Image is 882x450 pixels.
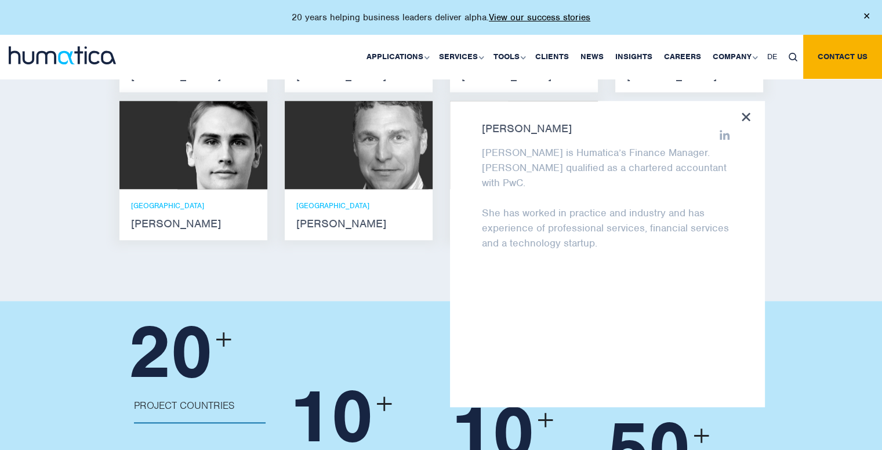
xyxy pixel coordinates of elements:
[296,219,421,228] strong: [PERSON_NAME]
[482,124,733,133] strong: [PERSON_NAME]
[658,35,707,79] a: Careers
[296,71,421,81] strong: [PERSON_NAME]
[488,35,529,79] a: Tools
[529,35,575,79] a: Clients
[216,321,232,359] span: +
[482,205,733,251] p: She has worked in practice and industry and has experience of professional services, financial se...
[767,52,777,61] span: DE
[575,35,609,79] a: News
[9,46,116,64] img: logo
[177,101,267,189] img: Paul Simpson
[296,201,421,211] p: [GEOGRAPHIC_DATA]
[131,201,256,211] p: [GEOGRAPHIC_DATA]
[361,35,433,79] a: Applications
[128,307,213,397] span: 20
[803,35,882,79] a: Contact us
[609,35,658,79] a: Insights
[433,35,488,79] a: Services
[627,71,752,81] strong: [PERSON_NAME]
[789,53,797,61] img: search_icon
[707,35,761,79] a: Company
[134,399,266,423] p: Project Countries
[761,35,783,79] a: DE
[343,101,433,189] img: Bryan Turner
[538,402,554,440] span: +
[131,219,256,228] strong: [PERSON_NAME]
[489,12,590,23] a: View our success stories
[462,71,586,81] strong: [PERSON_NAME]
[131,71,256,81] strong: [PERSON_NAME]
[292,12,590,23] p: 20 years helping business leaders deliver alpha.
[376,386,393,423] span: +
[482,145,733,190] p: [PERSON_NAME] is Humatica’s Finance Manager. [PERSON_NAME] qualified as a chartered accountant wi...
